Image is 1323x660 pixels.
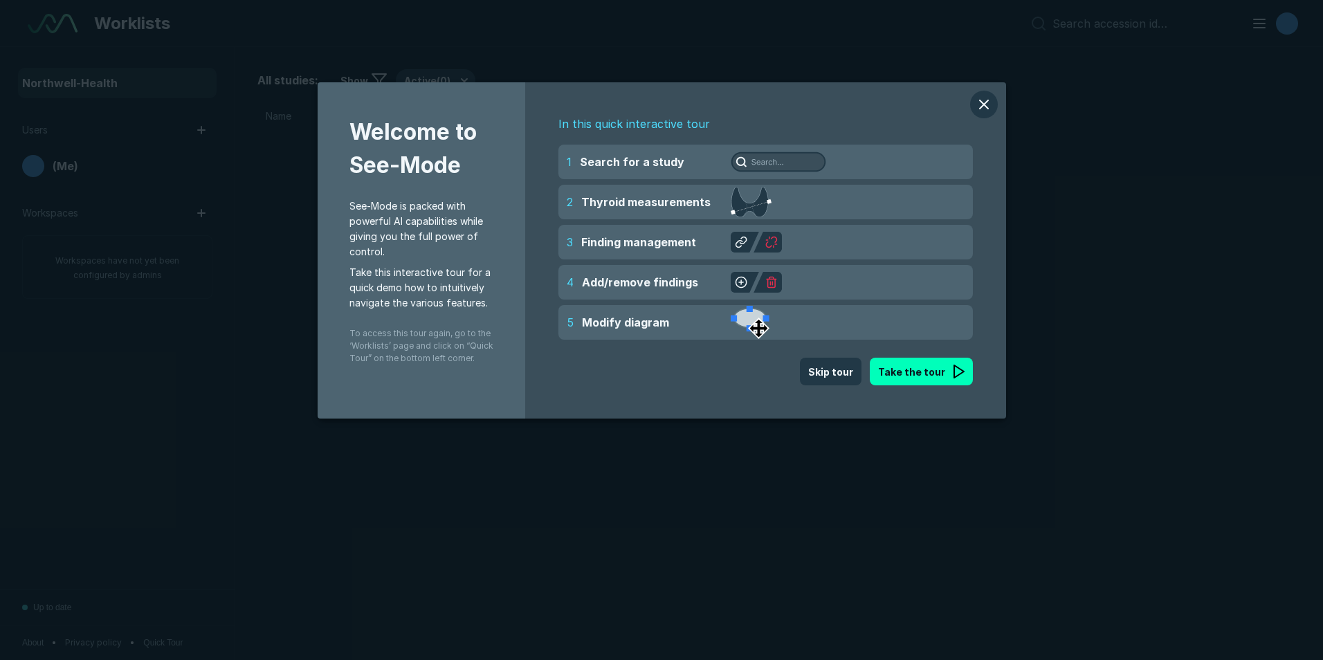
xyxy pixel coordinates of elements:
[731,306,769,339] img: Modify diagram
[318,82,1006,419] div: modal
[582,274,698,291] span: Add/remove findings
[870,358,973,385] button: Take the tour
[567,234,573,250] span: 3
[567,154,572,170] span: 1
[567,314,574,331] span: 5
[731,272,782,293] img: Add/remove findings
[731,187,772,217] img: Thyroid measurements
[800,358,861,385] button: Skip tour
[349,116,493,199] span: Welcome to See-Mode
[567,194,573,210] span: 2
[349,316,493,365] span: To access this tour again, go to the ‘Worklists’ page and click on “Quick Tour” on the bottom lef...
[581,194,711,210] span: Thyroid measurements
[580,154,684,170] span: Search for a study
[567,274,574,291] span: 4
[349,265,493,311] span: Take this interactive tour for a quick demo how to intuitively navigate the various features.
[731,232,782,253] img: Finding management
[558,116,973,136] span: In this quick interactive tour
[581,234,696,250] span: Finding management
[582,314,669,331] span: Modify diagram
[731,152,826,172] img: Search for a study
[349,199,493,259] span: See-Mode is packed with powerful AI capabilities while giving you the full power of control.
